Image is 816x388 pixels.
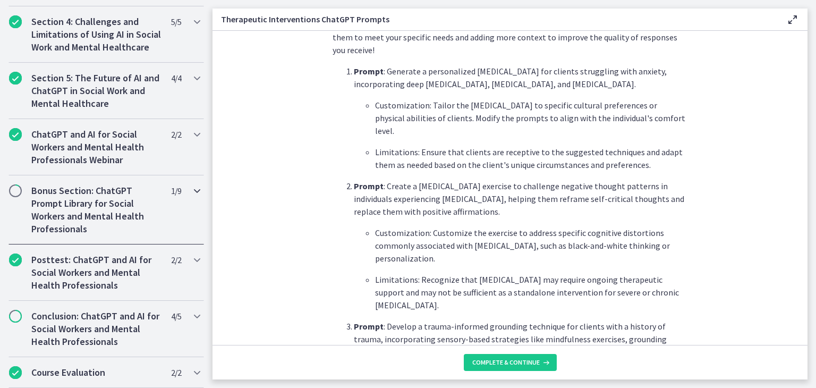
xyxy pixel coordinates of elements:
[171,254,181,266] span: 2 / 2
[9,366,22,379] i: Completed
[9,254,22,266] i: Completed
[31,72,161,110] h2: Section 5: The Future of AI and ChatGPT in Social Work and Mental Healthcare
[171,72,181,85] span: 4 / 4
[171,366,181,379] span: 2 / 2
[354,66,384,77] strong: Prompt
[31,254,161,292] h2: Posttest: ChatGPT and AI for Social Workers and Mental Health Professionals
[31,128,161,166] h2: ChatGPT and AI for Social Workers and Mental Health Professionals Webinar
[464,354,557,371] button: Complete & continue
[333,18,687,56] p: : These prompts can be copied + pasted into , but we highly suggest customizing them to meet your...
[171,184,181,197] span: 1 / 9
[354,181,384,191] strong: Prompt
[31,310,161,348] h2: Conclusion: ChatGPT and AI for Social Workers and Mental Health Professionals
[354,321,384,332] strong: Prompt
[354,180,687,218] p: : Create a [MEDICAL_DATA] exercise to challenge negative thought patterns in individuals experien...
[375,226,687,265] p: Customization: Customize the exercise to address specific cognitive distortions commonly associat...
[375,99,687,137] p: Customization: Tailor the [MEDICAL_DATA] to specific cultural preferences or physical abilities o...
[31,366,161,379] h2: Course Evaluation
[171,310,181,323] span: 4 / 5
[9,128,22,141] i: Completed
[9,72,22,85] i: Completed
[31,15,161,54] h2: Section 4: Challenges and Limitations of Using AI in Social Work and Mental Healthcare
[171,128,181,141] span: 2 / 2
[9,15,22,28] i: Completed
[221,13,769,26] h3: Therapeutic Interventions ChatGPT Prompts
[354,65,687,90] p: : Generate a personalized [MEDICAL_DATA] for clients struggling with anxiety, incorporating deep ...
[472,358,540,367] span: Complete & continue
[354,320,687,358] p: : Develop a trauma-informed grounding technique for clients with a history of trauma, incorporati...
[375,146,687,171] p: Limitations: Ensure that clients are receptive to the suggested techniques and adapt them as need...
[171,15,181,28] span: 5 / 5
[375,273,687,311] p: Limitations: Recognize that [MEDICAL_DATA] may require ongoing therapeutic support and may not be...
[31,184,161,235] h2: Bonus Section: ChatGPT Prompt Library for Social Workers and Mental Health Professionals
